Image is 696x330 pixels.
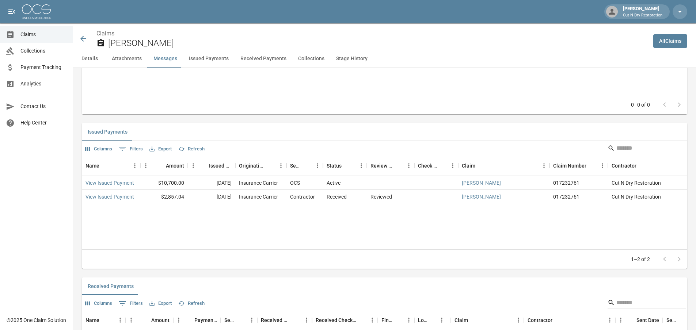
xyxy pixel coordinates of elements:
[586,161,597,171] button: Sort
[323,156,367,176] div: Status
[96,30,114,37] a: Claims
[631,256,650,263] p: 1–2 of 2
[513,315,524,326] button: Menu
[129,160,140,171] button: Menu
[82,123,687,141] div: related-list tabs
[117,298,145,309] button: Show filters
[4,4,19,19] button: open drawer
[148,50,183,68] button: Messages
[636,161,647,171] button: Sort
[83,298,114,309] button: Select columns
[275,160,286,171] button: Menu
[209,156,232,176] div: Issued Date
[246,315,257,326] button: Menu
[173,315,184,326] button: Menu
[553,156,586,176] div: Claim Number
[462,179,501,187] a: [PERSON_NAME]
[653,34,687,48] a: AllClaims
[22,4,51,19] img: ocs-logo-white-transparent.png
[608,297,686,310] div: Search
[199,161,209,171] button: Sort
[239,179,278,187] div: Insurance Carrier
[239,193,278,200] div: Insurance Carrier
[292,50,330,68] button: Collections
[436,315,447,326] button: Menu
[291,315,301,325] button: Sort
[239,156,265,176] div: Originating From
[188,156,235,176] div: Issued Date
[140,156,188,176] div: Amount
[20,80,67,88] span: Analytics
[370,156,393,176] div: Review Status
[140,190,188,204] div: $2,857.04
[620,5,665,18] div: [PERSON_NAME]
[549,156,608,176] div: Claim Number
[126,315,137,326] button: Menu
[148,143,174,155] button: Export
[188,190,235,204] div: [DATE]
[106,50,148,68] button: Attachments
[468,315,478,325] button: Sort
[183,50,235,68] button: Issued Payments
[357,315,367,325] button: Sort
[73,50,106,68] button: Details
[553,179,579,187] div: 017232761
[327,193,347,200] div: Received
[236,315,246,325] button: Sort
[176,298,206,309] button: Refresh
[612,156,636,176] div: Contractor
[604,315,615,326] button: Menu
[418,156,437,176] div: Check Number
[367,156,414,176] div: Review Status
[631,101,650,108] p: 0–0 of 0
[447,160,458,171] button: Menu
[265,161,275,171] button: Sort
[539,160,549,171] button: Menu
[290,156,302,176] div: Sent To
[327,179,341,187] div: Active
[148,298,174,309] button: Export
[597,160,608,171] button: Menu
[393,161,403,171] button: Sort
[626,315,636,325] button: Sort
[7,316,66,324] div: © 2025 One Claim Solution
[82,123,133,141] button: Issued Payments
[403,160,414,171] button: Menu
[235,50,292,68] button: Received Payments
[403,315,414,326] button: Menu
[301,315,312,326] button: Menu
[330,50,373,68] button: Stage History
[428,315,438,325] button: Sort
[73,50,696,68] div: anchor tabs
[437,161,447,171] button: Sort
[235,156,286,176] div: Originating From
[553,193,579,200] div: 017232761
[20,119,67,127] span: Help Center
[462,156,475,176] div: Claim
[82,277,687,295] div: related-list tabs
[108,38,647,49] h2: [PERSON_NAME]
[290,193,315,200] div: Contractor
[414,156,458,176] div: Check Number
[82,277,140,295] button: Received Payments
[286,156,323,176] div: Sent To
[20,103,67,110] span: Contact Us
[140,176,188,190] div: $10,700.00
[367,315,378,326] button: Menu
[302,161,312,171] button: Sort
[188,176,235,190] div: [DATE]
[85,179,134,187] a: View Issued Payment
[678,315,688,325] button: Sort
[20,47,67,55] span: Collections
[615,315,626,326] button: Menu
[96,29,647,38] nav: breadcrumb
[166,156,184,176] div: Amount
[475,161,486,171] button: Sort
[82,156,140,176] div: Name
[117,143,145,155] button: Show filters
[327,156,342,176] div: Status
[83,143,114,155] button: Select columns
[184,315,194,325] button: Sort
[115,315,126,326] button: Menu
[290,179,300,187] div: OCS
